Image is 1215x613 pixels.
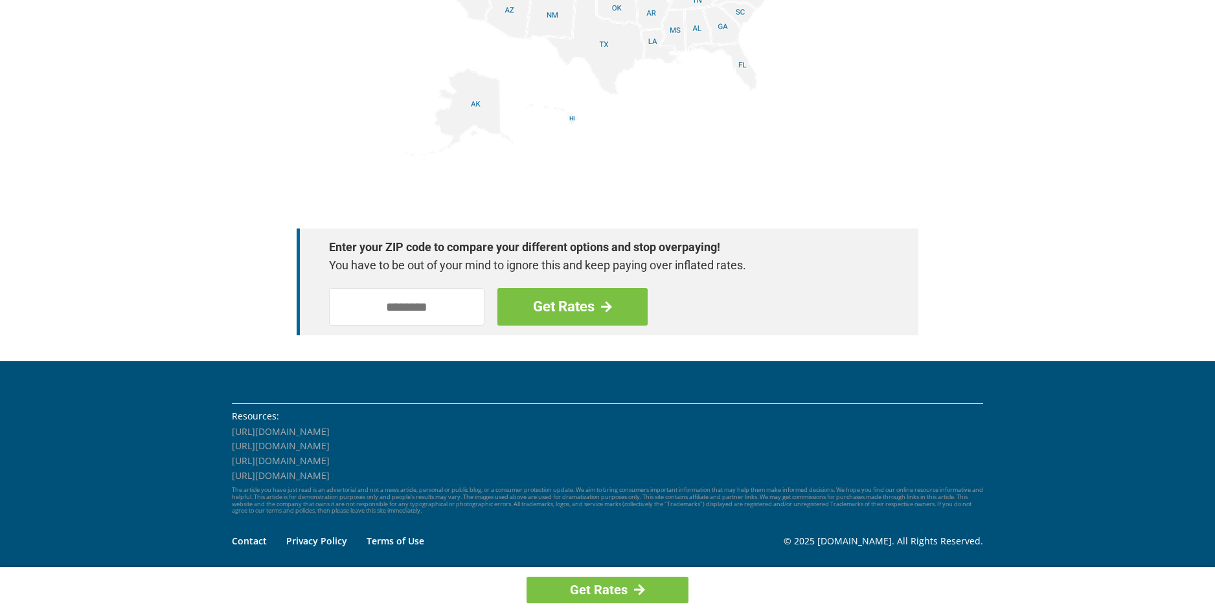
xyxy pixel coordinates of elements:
[329,256,873,274] p: You have to be out of your mind to ignore this and keep paying over inflated rates.
[232,454,330,467] a: [URL][DOMAIN_NAME]
[232,425,330,438] a: [URL][DOMAIN_NAME]
[232,469,330,482] a: [URL][DOMAIN_NAME]
[232,440,330,452] a: [URL][DOMAIN_NAME]
[329,238,873,256] strong: Enter your ZIP code to compare your different options and stop overpaying!
[527,577,688,603] a: Get Rates
[497,288,648,326] a: Get Rates
[367,535,424,547] a: Terms of Use
[784,534,983,548] p: © 2025 [DOMAIN_NAME]. All Rights Reserved.
[232,535,267,547] a: Contact
[286,535,347,547] a: Privacy Policy
[232,487,983,515] p: The article you have just read is an advertorial and not a news article, personal or public blog,...
[232,409,983,423] li: Resources:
